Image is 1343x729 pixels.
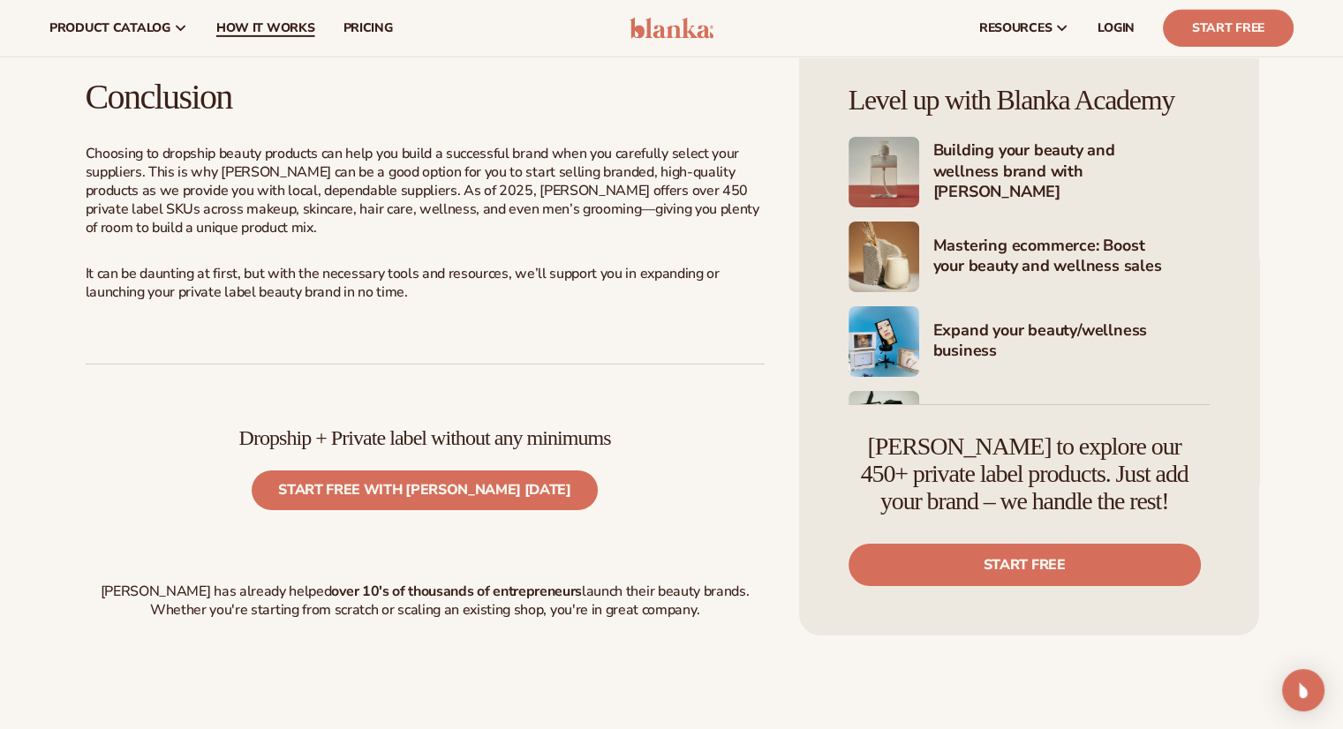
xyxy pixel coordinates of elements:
[979,21,1052,35] span: resources
[849,137,1210,207] a: Shopify Image 2 Building your beauty and wellness brand with [PERSON_NAME]
[849,222,1210,292] a: Shopify Image 3 Mastering ecommerce: Boost your beauty and wellness sales
[849,306,1210,377] a: Shopify Image 4 Expand your beauty/wellness business
[1163,10,1294,47] a: Start Free
[86,145,765,237] p: Choosing to dropship beauty products can help you build a successful brand when you carefully sel...
[1282,669,1324,711] div: Open Intercom Messenger
[86,582,765,620] p: [PERSON_NAME] has already helped launch their beauty brands. Whether you're starting from scratch...
[86,78,765,116] h2: Conclusion
[849,391,919,462] img: Shopify Image 5
[86,265,765,302] p: It can be daunting at first, but with the necessary tools and resources, we’ll support you in exp...
[849,85,1210,116] h4: Level up with Blanka Academy
[49,21,170,35] span: product catalog
[849,306,919,377] img: Shopify Image 4
[216,21,315,35] span: How It Works
[933,236,1210,279] h4: Mastering ecommerce: Boost your beauty and wellness sales
[86,426,765,449] h3: Dropship + Private label without any minimums
[933,140,1210,204] h4: Building your beauty and wellness brand with [PERSON_NAME]
[849,137,919,207] img: Shopify Image 2
[252,470,597,510] a: Start free with [PERSON_NAME] [DATE]
[849,544,1201,586] a: Start free
[849,391,1210,462] a: Shopify Image 5 Marketing your beauty and wellness brand 101
[849,222,919,292] img: Shopify Image 3
[331,582,582,601] strong: over 10's of thousands of entrepreneurs
[849,433,1201,515] h4: [PERSON_NAME] to explore our 450+ private label products. Just add your brand – we handle the rest!
[343,21,392,35] span: pricing
[630,18,713,39] img: logo
[1098,21,1135,35] span: LOGIN
[933,320,1210,364] h4: Expand your beauty/wellness business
